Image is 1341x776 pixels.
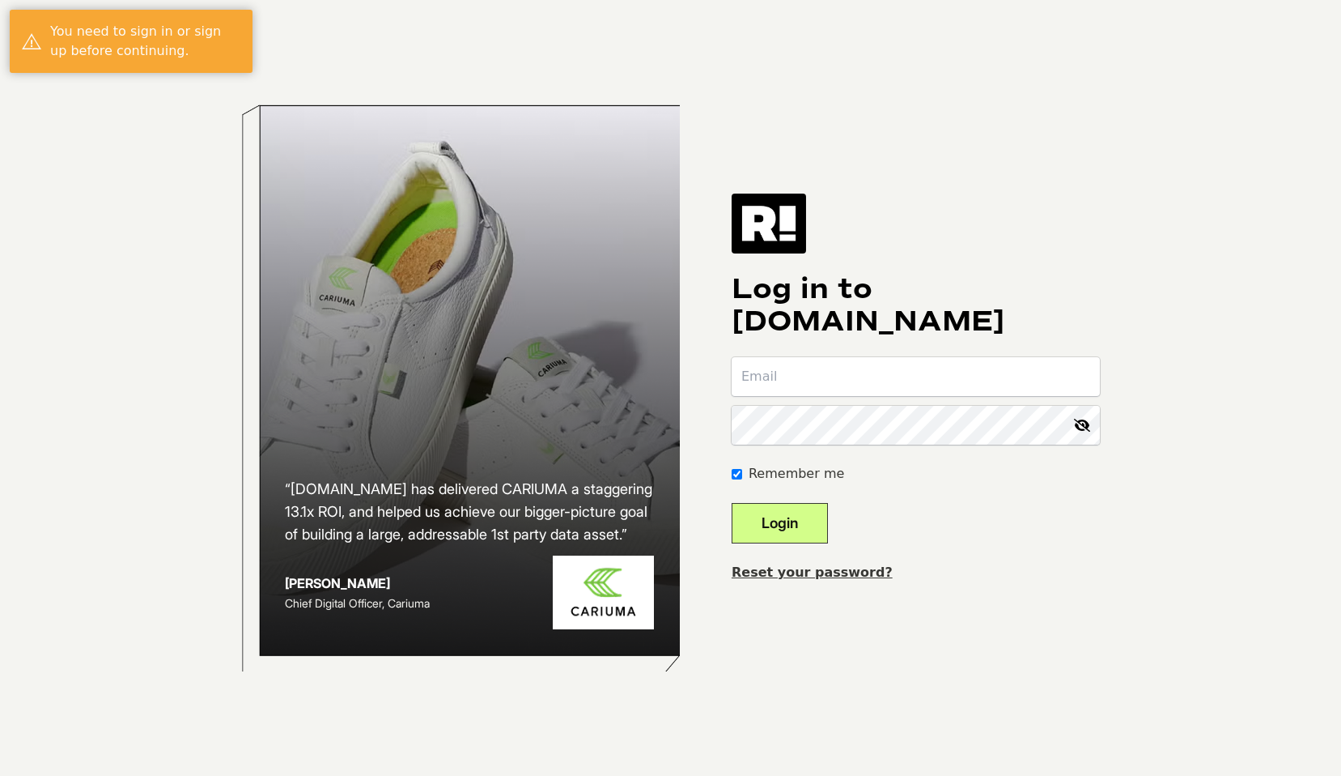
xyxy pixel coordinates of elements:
input: Email [732,357,1100,396]
a: Reset your password? [732,565,893,580]
h2: “[DOMAIN_NAME] has delivered CARIUMA a staggering 13.1x ROI, and helped us achieve our bigger-pic... [285,478,654,546]
h1: Log in to [DOMAIN_NAME] [732,273,1100,338]
div: You need to sign in or sign up before continuing. [50,22,240,61]
img: Cariuma [553,556,654,629]
label: Remember me [749,464,844,484]
span: Chief Digital Officer, Cariuma [285,596,430,610]
img: Retention.com [732,194,806,254]
button: Login [732,503,828,544]
strong: [PERSON_NAME] [285,575,390,591]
